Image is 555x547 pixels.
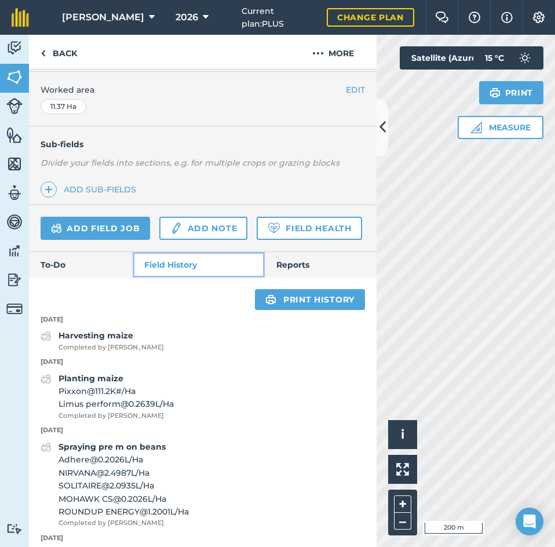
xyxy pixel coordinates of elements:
img: fieldmargin Logo [12,8,29,27]
img: svg+xml;base64,PD94bWwgdmVyc2lvbj0iMS4wIiBlbmNvZGluZz0idXRmLTgiPz4KPCEtLSBHZW5lcmF0b3I6IEFkb2JlIE... [6,213,23,231]
img: svg+xml;base64,PD94bWwgdmVyc2lvbj0iMS4wIiBlbmNvZGluZz0idXRmLTgiPz4KPCEtLSBHZW5lcmF0b3I6IEFkb2JlIE... [170,221,182,235]
div: Open Intercom Messenger [516,508,543,535]
em: Divide your fields into sections, e.g. for multiple crops or grazing blocks [41,158,339,168]
img: svg+xml;base64,PD94bWwgdmVyc2lvbj0iMS4wIiBlbmNvZGluZz0idXRmLTgiPz4KPCEtLSBHZW5lcmF0b3I6IEFkb2JlIE... [6,271,23,289]
span: i [401,427,404,442]
div: 11.37 Ha [41,99,86,114]
span: Completed by [PERSON_NAME] [59,342,164,353]
button: EDIT [346,83,365,96]
span: Adhere @ 0.2026 L / Ha [59,453,189,466]
img: svg+xml;base64,PHN2ZyB4bWxucz0iaHR0cDovL3d3dy53My5vcmcvMjAwMC9zdmciIHdpZHRoPSIxNyIgaGVpZ2h0PSIxNy... [501,10,513,24]
img: svg+xml;base64,PD94bWwgdmVyc2lvbj0iMS4wIiBlbmNvZGluZz0idXRmLTgiPz4KPCEtLSBHZW5lcmF0b3I6IEFkb2JlIE... [41,440,52,454]
span: SOLITAIRE @ 2.0935 L / Ha [59,479,189,492]
img: svg+xml;base64,PHN2ZyB4bWxucz0iaHR0cDovL3d3dy53My5vcmcvMjAwMC9zdmciIHdpZHRoPSIxOSIgaGVpZ2h0PSIyNC... [490,86,501,100]
span: MOHAWK CS @ 0.2026 L / Ha [59,493,189,505]
p: [DATE] [29,425,377,436]
span: 2026 [176,10,198,24]
img: A cog icon [532,12,546,23]
img: svg+xml;base64,PD94bWwgdmVyc2lvbj0iMS4wIiBlbmNvZGluZz0idXRmLTgiPz4KPCEtLSBHZW5lcmF0b3I6IEFkb2JlIE... [6,523,23,534]
a: Planting maizePixxon@111.2K#/HaLimus perform@0.2639L/HaCompleted by [PERSON_NAME] [41,372,174,421]
img: svg+xml;base64,PHN2ZyB4bWxucz0iaHR0cDovL3d3dy53My5vcmcvMjAwMC9zdmciIHdpZHRoPSIxOSIgaGVpZ2h0PSIyNC... [265,293,276,307]
img: svg+xml;base64,PD94bWwgdmVyc2lvbj0iMS4wIiBlbmNvZGluZz0idXRmLTgiPz4KPCEtLSBHZW5lcmF0b3I6IEFkb2JlIE... [6,301,23,317]
span: Worked area [41,83,365,96]
a: Field Health [257,217,362,240]
strong: Spraying pre m on beans [59,442,166,452]
span: Pixxon @ 111.2K # / Ha [59,385,174,398]
img: svg+xml;base64,PHN2ZyB4bWxucz0iaHR0cDovL3d3dy53My5vcmcvMjAwMC9zdmciIHdpZHRoPSI5IiBoZWlnaHQ9IjI0Ii... [41,46,46,60]
img: A question mark icon [468,12,481,23]
a: Reports [265,252,377,278]
a: Add sub-fields [41,181,141,198]
span: 15 ° C [485,46,504,70]
span: Completed by [PERSON_NAME] [59,411,174,421]
a: Change plan [327,8,414,27]
button: – [394,513,411,530]
a: Spraying pre m on beansAdhere@0.2026L/HaNIRVANA@2.4987L/HaSOLITAIRE@2.0935L/HaMOHAWK CS@0.2026L/H... [41,440,189,528]
img: Ruler icon [470,122,482,133]
a: To-Do [29,252,133,278]
img: svg+xml;base64,PHN2ZyB4bWxucz0iaHR0cDovL3d3dy53My5vcmcvMjAwMC9zdmciIHdpZHRoPSI1NiIgaGVpZ2h0PSI2MC... [6,126,23,144]
img: Four arrows, one pointing top left, one top right, one bottom right and the last bottom left [396,463,409,476]
img: svg+xml;base64,PD94bWwgdmVyc2lvbj0iMS4wIiBlbmNvZGluZz0idXRmLTgiPz4KPCEtLSBHZW5lcmF0b3I6IEFkb2JlIE... [6,39,23,57]
button: 15 °C [473,46,543,70]
p: [DATE] [29,357,377,367]
a: Back [29,35,89,69]
img: Two speech bubbles overlapping with the left bubble in the forefront [435,12,449,23]
span: [PERSON_NAME] [62,10,144,24]
button: + [394,495,411,513]
button: Measure [458,116,543,139]
span: Current plan : PLUS [242,5,317,31]
a: Harvesting maizeCompleted by [PERSON_NAME] [41,329,164,352]
img: svg+xml;base64,PD94bWwgdmVyc2lvbj0iMS4wIiBlbmNvZGluZz0idXRmLTgiPz4KPCEtLSBHZW5lcmF0b3I6IEFkb2JlIE... [6,184,23,202]
img: svg+xml;base64,PD94bWwgdmVyc2lvbj0iMS4wIiBlbmNvZGluZz0idXRmLTgiPz4KPCEtLSBHZW5lcmF0b3I6IEFkb2JlIE... [6,242,23,260]
img: svg+xml;base64,PD94bWwgdmVyc2lvbj0iMS4wIiBlbmNvZGluZz0idXRmLTgiPz4KPCEtLSBHZW5lcmF0b3I6IEFkb2JlIE... [513,46,536,70]
button: Satellite (Azure) [400,46,511,70]
img: svg+xml;base64,PHN2ZyB4bWxucz0iaHR0cDovL3d3dy53My5vcmcvMjAwMC9zdmciIHdpZHRoPSI1NiIgaGVpZ2h0PSI2MC... [6,155,23,173]
p: [DATE] [29,315,377,325]
span: Limus perform @ 0.2639 L / Ha [59,398,174,410]
button: More [290,35,377,69]
img: svg+xml;base64,PD94bWwgdmVyc2lvbj0iMS4wIiBlbmNvZGluZz0idXRmLTgiPz4KPCEtLSBHZW5lcmF0b3I6IEFkb2JlIE... [41,372,52,386]
span: NIRVANA @ 2.4987 L / Ha [59,466,189,479]
a: Print history [255,289,365,310]
a: Add note [159,217,247,240]
button: i [388,420,417,449]
p: [DATE] [29,533,377,544]
h4: Sub-fields [29,138,377,151]
strong: Harvesting maize [59,330,133,341]
img: svg+xml;base64,PD94bWwgdmVyc2lvbj0iMS4wIiBlbmNvZGluZz0idXRmLTgiPz4KPCEtLSBHZW5lcmF0b3I6IEFkb2JlIE... [51,221,62,235]
a: Add field job [41,217,150,240]
img: svg+xml;base64,PHN2ZyB4bWxucz0iaHR0cDovL3d3dy53My5vcmcvMjAwMC9zdmciIHdpZHRoPSI1NiIgaGVpZ2h0PSI2MC... [6,68,23,86]
button: Print [479,81,544,104]
span: Completed by [PERSON_NAME] [59,518,189,528]
img: svg+xml;base64,PD94bWwgdmVyc2lvbj0iMS4wIiBlbmNvZGluZz0idXRmLTgiPz4KPCEtLSBHZW5lcmF0b3I6IEFkb2JlIE... [41,329,52,343]
span: ROUNDUP ENERGY @ 1.2001 L / Ha [59,505,189,518]
a: Field History [133,252,264,278]
strong: Planting maize [59,373,123,384]
img: svg+xml;base64,PHN2ZyB4bWxucz0iaHR0cDovL3d3dy53My5vcmcvMjAwMC9zdmciIHdpZHRoPSIxNCIgaGVpZ2h0PSIyNC... [45,183,53,196]
img: svg+xml;base64,PHN2ZyB4bWxucz0iaHR0cDovL3d3dy53My5vcmcvMjAwMC9zdmciIHdpZHRoPSIyMCIgaGVpZ2h0PSIyNC... [312,46,324,60]
img: svg+xml;base64,PD94bWwgdmVyc2lvbj0iMS4wIiBlbmNvZGluZz0idXRmLTgiPz4KPCEtLSBHZW5lcmF0b3I6IEFkb2JlIE... [6,98,23,114]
